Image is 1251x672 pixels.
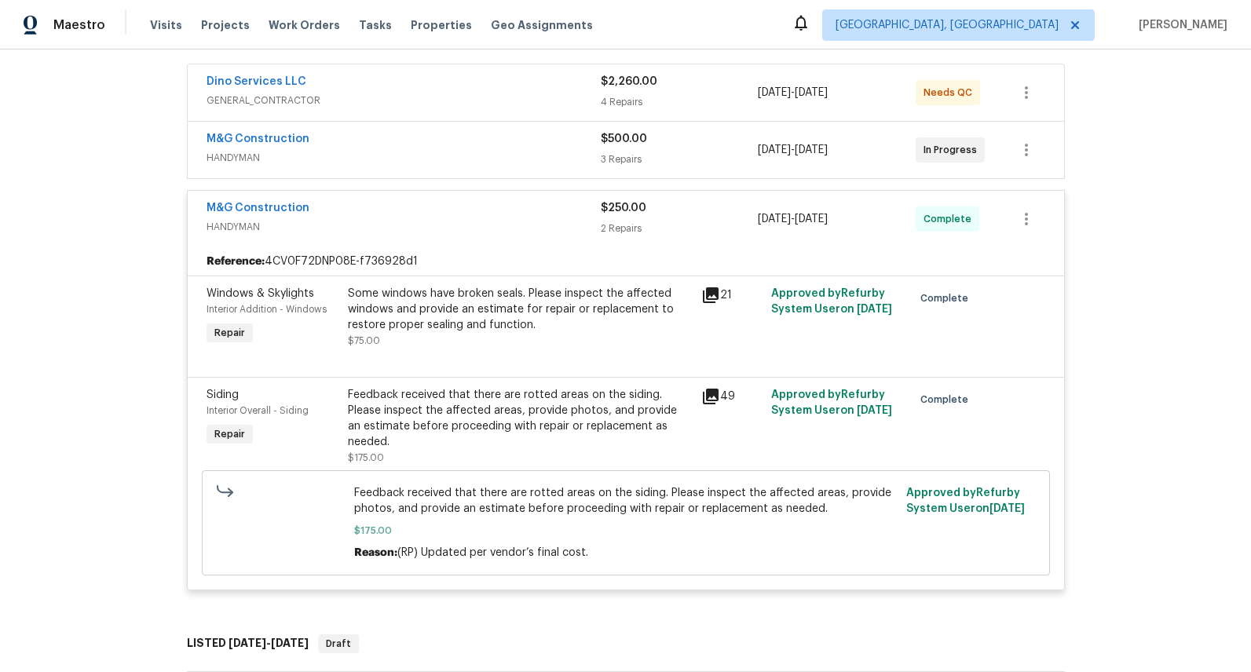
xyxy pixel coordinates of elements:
[348,453,384,462] span: $175.00
[924,142,983,158] span: In Progress
[906,488,1025,514] span: Approved by Refurby System User on
[188,247,1064,276] div: 4CV0F72DNP08E-f736928d1
[207,305,327,314] span: Interior Addition - Windows
[201,17,250,33] span: Projects
[269,17,340,33] span: Work Orders
[601,94,759,110] div: 4 Repairs
[601,221,759,236] div: 2 Repairs
[771,389,892,416] span: Approved by Refurby System User on
[207,389,239,400] span: Siding
[354,547,397,558] span: Reason:
[207,203,309,214] a: M&G Construction
[795,214,828,225] span: [DATE]
[411,17,472,33] span: Properties
[601,203,646,214] span: $250.00
[491,17,593,33] span: Geo Assignments
[207,133,309,144] a: M&G Construction
[354,523,897,539] span: $175.00
[187,634,309,653] h6: LISTED
[924,85,978,100] span: Needs QC
[207,288,314,299] span: Windows & Skylights
[601,152,759,167] div: 3 Repairs
[53,17,105,33] span: Maestro
[207,254,265,269] b: Reference:
[771,288,892,315] span: Approved by Refurby System User on
[601,133,647,144] span: $500.00
[207,219,601,235] span: HANDYMAN
[359,20,392,31] span: Tasks
[207,150,601,166] span: HANDYMAN
[229,637,309,648] span: -
[836,17,1059,33] span: [GEOGRAPHIC_DATA], [GEOGRAPHIC_DATA]
[271,637,309,648] span: [DATE]
[920,290,975,306] span: Complete
[320,636,357,652] span: Draft
[989,503,1025,514] span: [DATE]
[182,619,1070,669] div: LISTED [DATE]-[DATE]Draft
[1132,17,1227,33] span: [PERSON_NAME]
[758,214,791,225] span: [DATE]
[758,85,828,100] span: -
[758,87,791,98] span: [DATE]
[701,286,763,305] div: 21
[348,387,692,450] div: Feedback received that there are rotted areas on the siding. Please inspect the affected areas, p...
[150,17,182,33] span: Visits
[701,387,763,406] div: 49
[207,406,309,415] span: Interior Overall - Siding
[348,336,380,345] span: $75.00
[207,76,306,87] a: Dino Services LLC
[229,637,266,648] span: [DATE]
[208,426,251,442] span: Repair
[857,405,892,416] span: [DATE]
[920,392,975,407] span: Complete
[208,325,251,341] span: Repair
[795,144,828,155] span: [DATE]
[397,547,588,558] span: (RP) Updated per vendor’s final cost.
[795,87,828,98] span: [DATE]
[601,76,657,87] span: $2,260.00
[207,93,601,108] span: GENERAL_CONTRACTOR
[758,142,828,158] span: -
[857,304,892,315] span: [DATE]
[758,144,791,155] span: [DATE]
[354,485,897,517] span: Feedback received that there are rotted areas on the siding. Please inspect the affected areas, p...
[924,211,978,227] span: Complete
[758,211,828,227] span: -
[348,286,692,333] div: Some windows have broken seals. Please inspect the affected windows and provide an estimate for r...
